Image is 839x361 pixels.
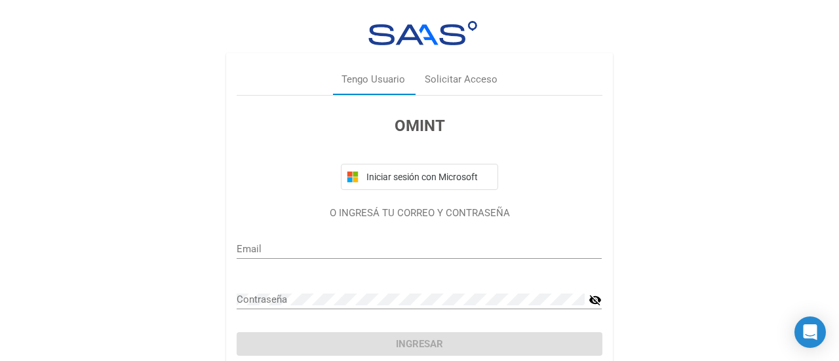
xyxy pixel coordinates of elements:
p: O INGRESÁ TU CORREO Y CONTRASEÑA [237,206,602,221]
span: Iniciar sesión con Microsoft [364,172,492,182]
h3: OMINT [237,114,602,138]
div: Open Intercom Messenger [794,316,826,348]
button: Iniciar sesión con Microsoft [341,164,498,190]
mat-icon: visibility_off [589,292,602,308]
div: Tengo Usuario [341,72,405,87]
span: Ingresar [396,338,443,350]
div: Solicitar Acceso [425,72,498,87]
button: Ingresar [237,332,602,356]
